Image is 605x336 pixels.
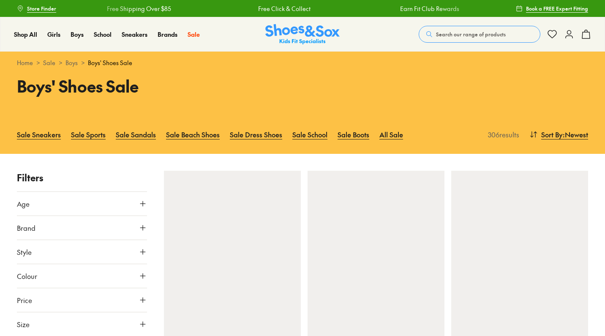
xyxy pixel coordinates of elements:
[65,58,78,67] a: Boys
[188,30,200,38] span: Sale
[516,1,588,16] a: Book a FREE Expert Fitting
[17,240,147,264] button: Style
[17,74,292,98] h1: Boys' Shoes Sale
[17,58,33,67] a: Home
[258,4,311,13] a: Free Click & Collect
[17,319,30,329] span: Size
[188,30,200,39] a: Sale
[400,4,459,13] a: Earn Fit Club Rewards
[122,30,147,38] span: Sneakers
[17,223,35,233] span: Brand
[27,5,56,12] span: Store Finder
[17,1,56,16] a: Store Finder
[526,5,588,12] span: Book a FREE Expert Fitting
[485,129,519,139] p: 306 results
[17,295,32,305] span: Price
[158,30,177,39] a: Brands
[47,30,60,38] span: Girls
[17,264,147,288] button: Colour
[88,58,132,67] span: Boys' Shoes Sale
[17,247,32,257] span: Style
[94,30,112,39] a: School
[265,24,340,45] a: Shoes & Sox
[265,24,340,45] img: SNS_Logo_Responsive.svg
[17,192,147,216] button: Age
[292,125,327,144] a: Sale School
[230,125,282,144] a: Sale Dress Shoes
[47,30,60,39] a: Girls
[116,125,156,144] a: Sale Sandals
[17,58,588,67] div: > > >
[107,4,171,13] a: Free Shipping Over $85
[17,312,147,336] button: Size
[379,125,403,144] a: All Sale
[541,129,563,139] span: Sort By
[71,30,84,38] span: Boys
[436,30,506,38] span: Search our range of products
[166,125,220,144] a: Sale Beach Shoes
[71,30,84,39] a: Boys
[419,26,540,43] button: Search our range of products
[122,30,147,39] a: Sneakers
[14,30,37,39] a: Shop All
[17,171,147,185] p: Filters
[43,58,55,67] a: Sale
[338,125,369,144] a: Sale Boots
[71,125,106,144] a: Sale Sports
[563,129,588,139] span: : Newest
[17,271,37,281] span: Colour
[14,30,37,38] span: Shop All
[529,125,588,144] button: Sort By:Newest
[17,199,30,209] span: Age
[17,216,147,240] button: Brand
[158,30,177,38] span: Brands
[17,125,61,144] a: Sale Sneakers
[94,30,112,38] span: School
[17,288,147,312] button: Price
